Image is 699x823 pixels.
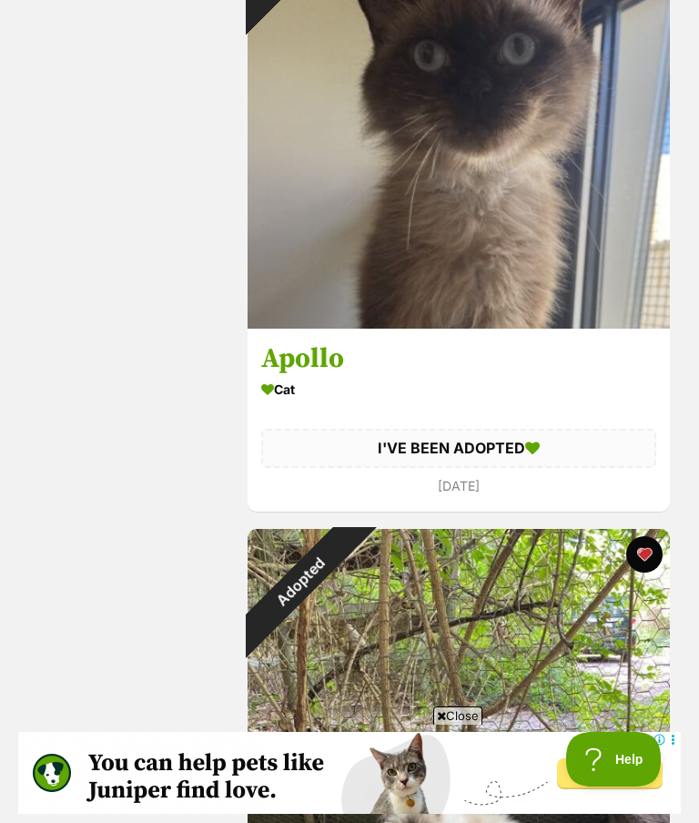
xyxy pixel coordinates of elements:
[433,706,482,725] span: Close
[18,732,681,814] iframe: Advertisement
[566,732,663,787] iframe: Help Scout Beacon - Open
[261,473,656,498] div: [DATE]
[215,496,386,667] div: Adopted
[626,536,663,573] button: favourite
[261,342,656,377] h3: Apollo
[261,377,656,403] div: Cat
[248,314,670,332] a: Adopted
[248,329,670,512] a: Apollo Cat I'VE BEEN ADOPTED [DATE] favourite
[261,430,656,468] div: I'VE BEEN ADOPTED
